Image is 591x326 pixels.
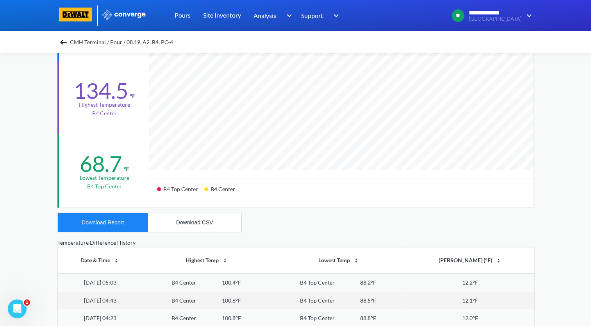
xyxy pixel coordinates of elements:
img: logo_ewhite.svg [101,9,146,20]
button: Download CSV [148,213,241,232]
div: 100.6°F [222,296,241,305]
span: 1 [24,299,30,306]
div: 134.5 [73,77,128,104]
img: backspace.svg [59,38,68,47]
td: 12.1°F [406,292,534,310]
div: 100.4°F [222,278,241,287]
div: 68.7 [80,150,122,177]
span: [GEOGRAPHIC_DATA] [469,16,521,22]
span: Analysis [254,11,276,20]
td: [DATE] 04:43 [58,292,143,310]
img: logo-dewalt.svg [57,7,94,21]
img: downArrow.svg [329,11,341,20]
div: B4 Top Center [300,314,335,322]
img: downArrow.svg [521,11,534,20]
p: B4 Top Center [87,182,122,191]
img: downArrow.svg [281,11,294,20]
span: Support [301,11,323,20]
div: B4 Top Center [300,296,335,305]
span: CMH Terminal / Pour / 08.19, A2, B4, PC-4 [70,37,173,48]
div: B4 Center [171,278,196,287]
div: B4 Top Center [300,278,335,287]
button: Download Report [58,213,148,232]
div: Download Report [82,219,124,226]
div: Highest temperature [79,100,130,109]
th: [PERSON_NAME] (°F) [406,247,534,273]
div: 88.2°F [360,278,376,287]
img: sort-icon.svg [113,258,120,264]
th: Date & Time [58,247,143,273]
div: B4 Top Center [157,183,204,201]
img: sort-icon.svg [495,258,502,264]
p: B4 Center [92,109,117,118]
div: B4 Center [204,183,241,201]
td: [DATE] 05:03 [58,273,143,291]
img: sort-icon.svg [353,258,359,264]
div: 100.8°F [222,314,241,322]
div: B4 Center [171,296,196,305]
div: 88.8°F [360,314,376,322]
div: 88.5°F [360,296,376,305]
div: Lowest temperature [80,174,129,182]
div: Download CSV [176,219,213,226]
td: 12.2°F [406,273,534,291]
img: sort-icon.svg [222,258,228,264]
iframe: Intercom live chat [8,299,27,318]
div: Temperature Difference History [57,238,534,247]
div: B4 Center [171,314,196,322]
th: Lowest Temp [271,247,406,273]
th: Highest Temp [143,247,271,273]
